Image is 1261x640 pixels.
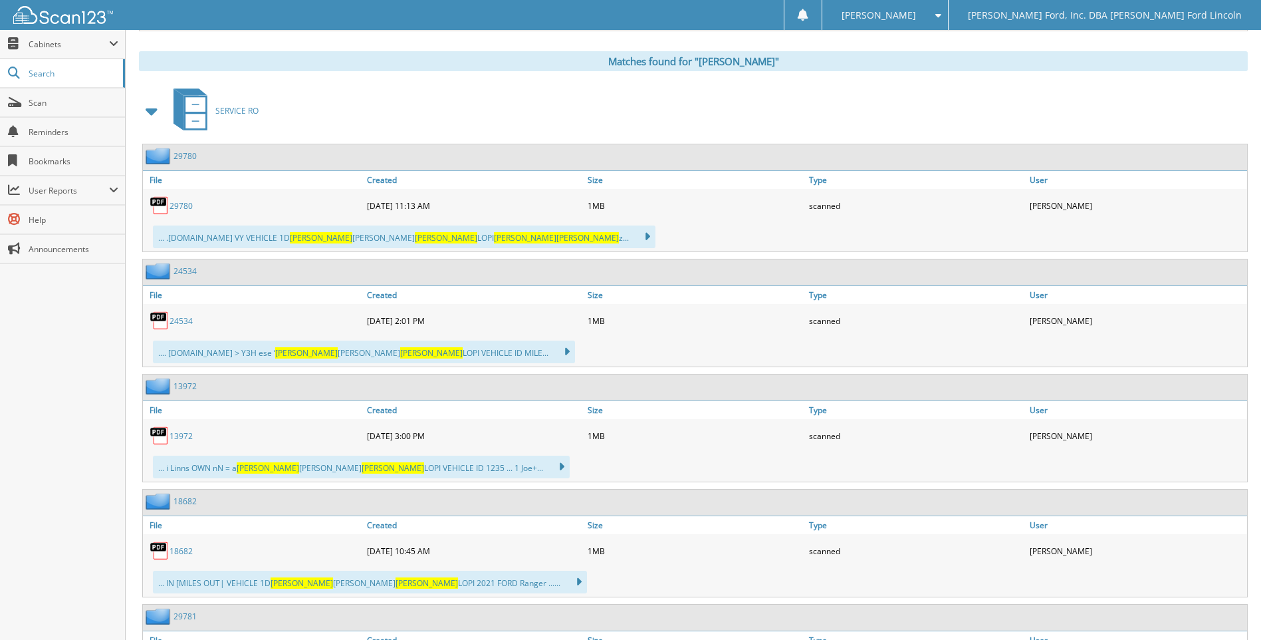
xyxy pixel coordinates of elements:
div: scanned [806,538,1026,564]
span: Search [29,68,116,79]
img: PDF.png [150,311,170,331]
a: 29781 [173,611,197,622]
span: [PERSON_NAME] [290,232,352,243]
div: [PERSON_NAME] [1026,538,1247,564]
a: Created [364,286,584,304]
a: Created [364,516,584,534]
span: [PERSON_NAME] [396,577,458,589]
a: 13972 [173,381,197,392]
a: Size [584,516,805,534]
div: [PERSON_NAME] [1026,192,1247,219]
a: User [1026,516,1247,534]
img: scan123-logo-white.svg [13,6,113,24]
a: Size [584,286,805,304]
a: File [143,286,364,304]
div: ... IN [MILES OUT| VEHICLE 1D [PERSON_NAME] LOPI 2021 FORD Ranger ...... [153,571,587,593]
span: [PERSON_NAME] [362,462,424,474]
div: Matches found for "[PERSON_NAME]" [139,51,1248,71]
span: Cabinets [29,39,109,50]
a: 29780 [170,200,193,212]
span: Announcements [29,243,118,255]
a: SERVICE RO [166,84,259,137]
div: [PERSON_NAME] [1026,307,1247,334]
a: Type [806,286,1026,304]
a: 24534 [173,265,197,277]
span: [PERSON_NAME] [556,232,619,243]
div: scanned [806,422,1026,449]
span: [PERSON_NAME] [415,232,477,243]
a: 24534 [170,315,193,327]
a: User [1026,171,1247,189]
span: [PERSON_NAME] [237,462,299,474]
span: [PERSON_NAME] [271,577,333,589]
iframe: Chat Widget [1195,576,1261,640]
a: Type [806,171,1026,189]
div: ... i Linns OWN nN = a [PERSON_NAME] LOPI VEHICLE ID 1235 ... 1 Joe+... [153,456,570,478]
span: [PERSON_NAME] [400,347,463,359]
a: User [1026,286,1247,304]
div: [DATE] 10:45 AM [364,538,584,564]
a: Type [806,516,1026,534]
img: folder2.png [146,148,173,164]
div: [DATE] 11:13 AM [364,192,584,219]
img: PDF.png [150,196,170,216]
div: scanned [806,307,1026,334]
span: Scan [29,97,118,108]
div: 1MB [584,422,805,449]
div: [DATE] 3:00 PM [364,422,584,449]
span: Help [29,214,118,226]
div: ... .[DOMAIN_NAME] VY VEHICLE 1D [PERSON_NAME] LOPI z... [153,226,655,248]
a: Type [806,401,1026,419]
a: 13972 [170,430,193,442]
span: SERVICE RO [215,105,259,116]
div: .... [DOMAIN_NAME] > Y3H ese ‘ [PERSON_NAME] LOPI VEHICLE ID MILE... [153,341,575,363]
span: [PERSON_NAME] [275,347,338,359]
span: [PERSON_NAME] [842,11,916,19]
a: File [143,171,364,189]
a: 18682 [173,496,197,507]
div: [DATE] 2:01 PM [364,307,584,334]
a: 29780 [173,150,197,162]
a: Created [364,401,584,419]
img: folder2.png [146,378,173,395]
span: [PERSON_NAME] [494,232,556,243]
a: Created [364,171,584,189]
a: Size [584,171,805,189]
span: Reminders [29,126,118,138]
span: User Reports [29,185,109,196]
div: 1MB [584,538,805,564]
div: 1MB [584,192,805,219]
div: 1MB [584,307,805,334]
a: File [143,401,364,419]
img: folder2.png [146,263,173,279]
a: Size [584,401,805,419]
img: folder2.png [146,608,173,625]
img: PDF.png [150,541,170,561]
div: scanned [806,192,1026,219]
div: [PERSON_NAME] [1026,422,1247,449]
span: [PERSON_NAME] Ford, Inc. DBA [PERSON_NAME] Ford Lincoln [968,11,1242,19]
a: User [1026,401,1247,419]
span: Bookmarks [29,156,118,167]
img: folder2.png [146,493,173,510]
img: PDF.png [150,426,170,446]
a: 18682 [170,546,193,557]
a: File [143,516,364,534]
